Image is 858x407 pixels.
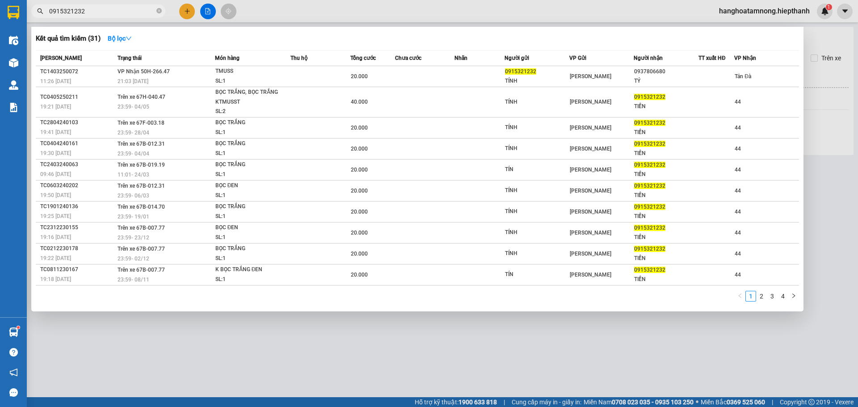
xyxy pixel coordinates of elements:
div: SL: 1 [215,128,282,138]
div: SL: 1 [215,149,282,159]
span: question-circle [9,348,18,357]
div: TÍNH [505,76,569,86]
span: 44 [735,146,741,152]
h3: Kết quả tìm kiếm ( 31 ) [36,34,101,43]
span: 0915321232 [634,246,665,252]
span: [PERSON_NAME] [570,167,611,173]
span: [PERSON_NAME] [570,272,611,278]
span: 23:59 - 28/04 [118,130,149,136]
span: [PERSON_NAME] [570,99,611,105]
span: 20.000 [351,188,368,194]
button: left [735,291,745,302]
strong: CÔNG TY TNHH MTV VẬN TẢI [6,4,57,21]
strong: Bộ lọc [108,35,132,42]
span: 19:21 [DATE] [40,104,71,110]
div: BỌC TRẮNG, BỌC TRẮNG KTMUSST [215,88,282,107]
span: 20.000 [351,146,368,152]
div: SL: 1 [215,76,282,86]
div: TÍNH [505,228,569,237]
div: TÍNH [505,144,569,153]
span: 0915321232 [634,225,665,231]
div: TIỀN [634,191,698,200]
div: BỌC TRẮNG [215,160,282,170]
span: [PERSON_NAME] [570,251,611,257]
div: TÍNH [505,207,569,216]
div: TÍNH [505,97,569,107]
div: TÍNH [505,249,569,258]
button: right [788,291,799,302]
span: 20.000 [351,272,368,278]
span: 44 [735,167,741,173]
span: 44 [735,272,741,278]
div: BỌC TRẮNG [215,244,282,254]
span: [PERSON_NAME] [570,73,611,80]
button: Bộ lọcdown [101,31,139,46]
div: BỌC TRẮNG [215,202,282,212]
span: 0915321232 [634,120,665,126]
span: Tam Nông [3,53,45,73]
span: Trên xe 67B-014.70 [118,204,165,210]
li: 2 [756,291,767,302]
span: 0915321232 [634,183,665,189]
span: 19:30 [DATE] [40,150,71,156]
span: 0915321232 [505,68,536,75]
span: 23:59 - 04/04 [118,151,149,157]
span: 20.000 [351,230,368,236]
span: Trạng thái [118,55,142,61]
span: 19:16 [DATE] [40,234,71,240]
input: Tìm tên, số ĐT hoặc mã đơn [49,6,155,16]
div: SL: 1 [215,233,282,243]
span: notification [9,368,18,377]
div: SL: 1 [215,191,282,201]
strong: BIÊN NHẬN [71,9,115,45]
img: warehouse-icon [9,80,18,90]
span: Món hàng [215,55,240,61]
span: 20.000 [351,125,368,131]
div: TC2312230155 [40,223,115,232]
a: 1 [746,291,756,301]
div: TC1901240136 [40,202,115,211]
span: down [126,35,132,42]
div: BỌC ĐEN [215,223,282,233]
span: left [737,293,743,298]
img: solution-icon [9,103,18,112]
span: 0915321232 [634,162,665,168]
span: 44 [735,188,741,194]
div: TC2804240103 [40,118,115,127]
span: 21:03 [DATE] [118,78,148,84]
div: TÍNH [505,186,569,195]
div: TIỀN [634,254,698,263]
li: 3 [767,291,778,302]
img: warehouse-icon [9,58,18,67]
span: [PERSON_NAME] [40,55,82,61]
img: logo-vxr [8,6,19,19]
div: TC0603240202 [40,181,115,190]
span: 0915321232 [634,94,665,100]
span: close-circle [156,8,162,13]
span: Trên xe 67B-007.77 [118,246,165,252]
div: BỌC TRẮNG [215,118,282,128]
div: TC0405250211 [40,92,115,102]
div: TIỀN [634,275,698,284]
li: Next Page [788,291,799,302]
span: Trên xe 67F-003.18 [118,120,164,126]
span: 44 [735,209,741,215]
span: 23:59 - 02/12 [118,256,149,262]
div: TIỀN [634,128,698,137]
div: TIỀN [634,170,698,179]
span: [PERSON_NAME] [570,146,611,152]
span: Thu hộ [290,55,307,61]
span: 23:59 - 23/12 [118,235,149,241]
div: TÍNH [505,123,569,132]
div: SL: 1 [215,170,282,180]
span: Trên xe 67B-007.77 [118,225,165,231]
span: Tản Đà [735,73,751,80]
sup: 1 [17,326,20,329]
span: 44 [735,230,741,236]
span: 20.000 [351,73,368,80]
span: Trên xe 67B-012.31 [118,141,165,147]
a: 2 [757,291,766,301]
span: search [37,8,43,14]
li: Previous Page [735,291,745,302]
span: Nhãn [454,55,467,61]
